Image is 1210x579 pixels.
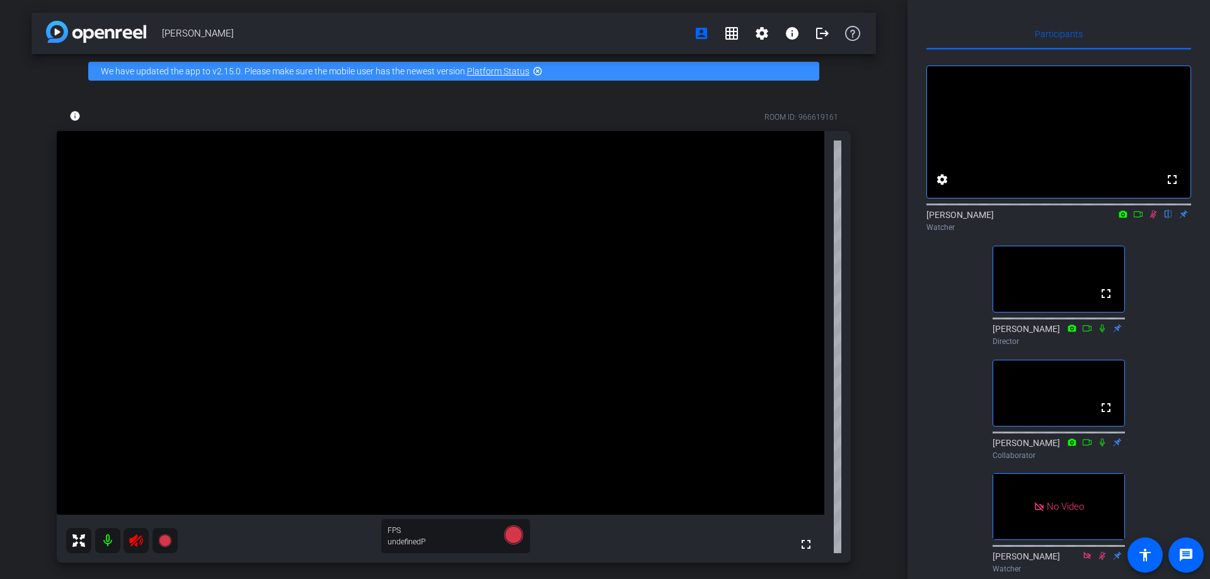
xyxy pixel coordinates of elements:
img: app-logo [46,21,146,43]
div: [PERSON_NAME] [926,209,1191,233]
div: Watcher [926,222,1191,233]
mat-icon: info [69,110,81,122]
mat-icon: fullscreen [1098,400,1114,415]
mat-icon: message [1178,547,1194,563]
div: [PERSON_NAME] [993,550,1125,575]
div: Collaborator [993,450,1125,461]
mat-icon: fullscreen [1165,172,1180,187]
mat-icon: account_box [694,26,709,41]
mat-icon: logout [815,26,830,41]
div: We have updated the app to v2.15.0. Please make sure the mobile user has the newest version. [88,62,819,81]
mat-icon: settings [935,172,950,187]
div: [PERSON_NAME] [993,323,1125,347]
mat-icon: grid_on [724,26,739,41]
span: [PERSON_NAME] [162,21,686,46]
div: Watcher [993,563,1125,575]
mat-icon: accessibility [1138,547,1153,563]
div: Director [993,336,1125,347]
div: [PERSON_NAME] [993,437,1125,461]
span: FPS [388,526,401,535]
div: undefinedP [388,537,419,547]
span: No Video [1047,501,1084,512]
mat-icon: highlight_off [533,66,543,76]
div: ROOM ID: 966619161 [764,112,838,123]
mat-icon: flip [1161,208,1176,219]
mat-icon: settings [754,26,769,41]
mat-icon: fullscreen [798,537,814,552]
a: Platform Status [467,66,529,76]
mat-icon: fullscreen [1098,286,1114,301]
mat-icon: info [785,26,800,41]
span: Participants [1035,30,1083,38]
